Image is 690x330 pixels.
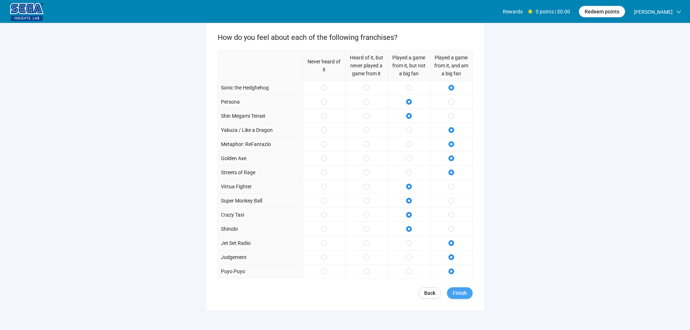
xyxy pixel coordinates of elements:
p: Never heard of it [306,58,342,74]
span: Finish [453,289,467,297]
p: Judgement [221,253,247,261]
p: Played a game from it, but not a big fan [391,54,427,78]
span: down [676,9,681,14]
a: Back [418,287,441,299]
p: Heard of it, but never played a game from it [348,54,385,78]
span: Redeem points [585,8,619,16]
p: Sonic the Hedghehog [221,84,269,92]
p: Metaphor: ReFantazio [221,140,271,148]
p: Golden Axe [221,154,246,162]
p: Puyo Puyo [221,267,245,275]
p: Super Monkey Ball [221,197,262,205]
p: Streets of Rage [221,168,255,176]
span: star [528,9,533,14]
p: Yakuza / Like a Dragon [221,126,273,134]
p: Played a game from it, and am a big fan [433,54,469,78]
span: [PERSON_NAME] [634,0,673,24]
p: How do you feel about each of the following franchises? [218,32,473,43]
p: Persona [221,98,240,106]
p: Crazy Taxi [221,211,244,219]
p: Virtua Fighter [221,183,252,191]
span: Back [424,289,435,297]
button: Redeem points [579,6,625,17]
p: Jet Set Radio [221,239,251,247]
button: Finish [447,287,473,299]
p: Shinobi [221,225,238,233]
p: Shin Megami Tensei [221,112,265,120]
